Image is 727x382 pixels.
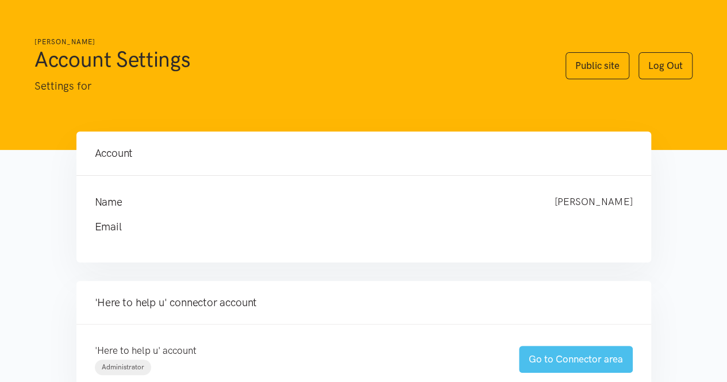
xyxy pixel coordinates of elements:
[95,295,633,311] h4: 'Here to help u' connector account
[102,363,144,371] span: Administrator
[543,194,644,210] div: [PERSON_NAME]
[34,45,543,73] h1: Account Settings
[95,145,633,161] h4: Account
[34,37,543,48] h6: [PERSON_NAME]
[638,52,693,79] a: Log Out
[95,219,610,235] h4: Email
[34,78,543,95] p: Settings for
[95,194,532,210] h4: Name
[95,343,496,358] p: 'Here to help u' account
[519,346,633,373] a: Go to Connector area
[566,52,629,79] a: Public site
